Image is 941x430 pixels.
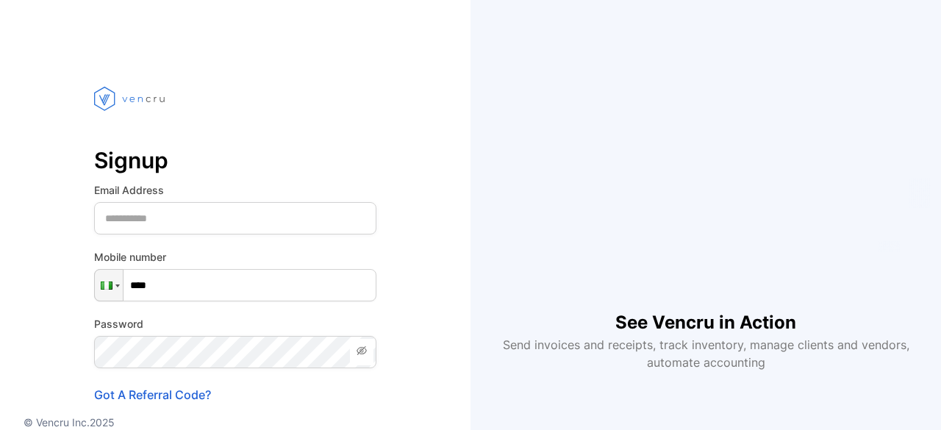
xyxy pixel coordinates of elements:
img: vencru logo [94,59,168,138]
iframe: YouTube video player [518,59,894,286]
h1: See Vencru in Action [615,286,796,336]
div: Nigeria: + 234 [95,270,123,301]
label: Mobile number [94,249,376,265]
label: Password [94,316,376,332]
label: Email Address [94,182,376,198]
p: Signup [94,143,376,178]
p: Send invoices and receipts, track inventory, manage clients and vendors, automate accounting [494,336,917,371]
p: Got A Referral Code? [94,386,376,404]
